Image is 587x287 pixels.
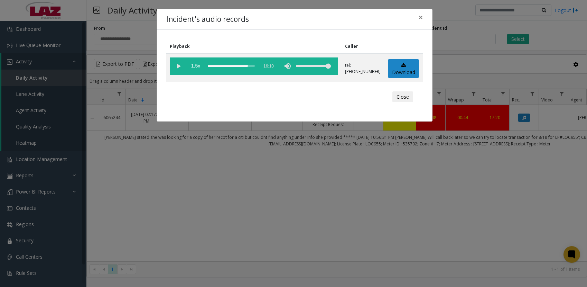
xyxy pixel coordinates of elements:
a: Download [388,59,419,78]
h4: Incident's audio records [166,14,249,25]
th: Playback [166,39,342,53]
button: Close [392,91,413,102]
div: scrub bar [208,57,255,75]
span: × [419,12,423,22]
span: playback speed button [187,57,204,75]
div: volume level [296,57,331,75]
p: tel:[PHONE_NUMBER] [345,62,381,75]
button: Close [414,9,428,26]
th: Caller [342,39,384,53]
